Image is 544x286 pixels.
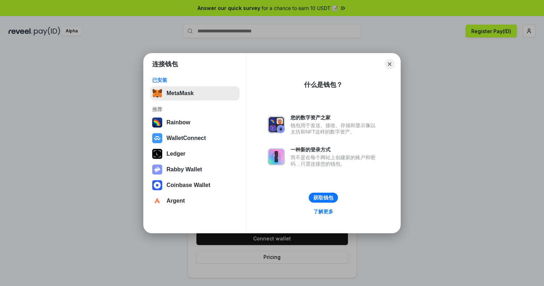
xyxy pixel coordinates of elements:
img: svg+xml,%3Csvg%20xmlns%3D%22http%3A%2F%2Fwww.w3.org%2F2000%2Fsvg%22%20fill%3D%22none%22%20viewBox... [268,148,285,165]
div: Rabby Wallet [166,166,202,173]
button: 获取钱包 [309,193,338,203]
button: Rabby Wallet [150,162,240,177]
img: svg+xml,%3Csvg%20xmlns%3D%22http%3A%2F%2Fwww.w3.org%2F2000%2Fsvg%22%20width%3D%2228%22%20height%3... [152,149,162,159]
button: MetaMask [150,86,240,100]
img: svg+xml,%3Csvg%20width%3D%2228%22%20height%3D%2228%22%20viewBox%3D%220%200%2028%2028%22%20fill%3D... [152,133,162,143]
img: svg+xml,%3Csvg%20xmlns%3D%22http%3A%2F%2Fwww.w3.org%2F2000%2Fsvg%22%20fill%3D%22none%22%20viewBox... [268,116,285,133]
button: Coinbase Wallet [150,178,240,192]
div: 获取钱包 [313,194,333,201]
h1: 连接钱包 [152,60,178,68]
div: Argent [166,198,185,204]
div: 推荐 [152,106,237,113]
div: 一种新的登录方式 [291,146,379,153]
div: WalletConnect [166,135,206,141]
img: svg+xml,%3Csvg%20xmlns%3D%22http%3A%2F%2Fwww.w3.org%2F2000%2Fsvg%22%20fill%3D%22none%22%20viewBox... [152,165,162,175]
div: MetaMask [166,90,194,97]
div: 什么是钱包？ [304,80,343,89]
a: 了解更多 [309,207,338,216]
button: Ledger [150,147,240,161]
img: svg+xml,%3Csvg%20width%3D%2228%22%20height%3D%2228%22%20viewBox%3D%220%200%2028%2028%22%20fill%3D... [152,196,162,206]
div: 而不是在每个网站上创建新的账户和密码，只需连接您的钱包。 [291,154,379,167]
button: WalletConnect [150,131,240,145]
img: svg+xml,%3Csvg%20fill%3D%22none%22%20height%3D%2233%22%20viewBox%3D%220%200%2035%2033%22%20width%... [152,88,162,98]
button: Argent [150,194,240,208]
button: Close [385,59,395,69]
img: svg+xml,%3Csvg%20width%3D%2228%22%20height%3D%2228%22%20viewBox%3D%220%200%2028%2028%22%20fill%3D... [152,180,162,190]
div: 已安装 [152,77,237,83]
div: 您的数字资产之家 [291,114,379,121]
div: 钱包用于发送、接收、存储和显示像以太坊和NFT这样的数字资产。 [291,122,379,135]
div: Ledger [166,151,185,157]
div: Rainbow [166,119,190,126]
div: 了解更多 [313,208,333,215]
div: Coinbase Wallet [166,182,210,188]
button: Rainbow [150,115,240,130]
img: svg+xml,%3Csvg%20width%3D%22120%22%20height%3D%22120%22%20viewBox%3D%220%200%20120%20120%22%20fil... [152,118,162,128]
